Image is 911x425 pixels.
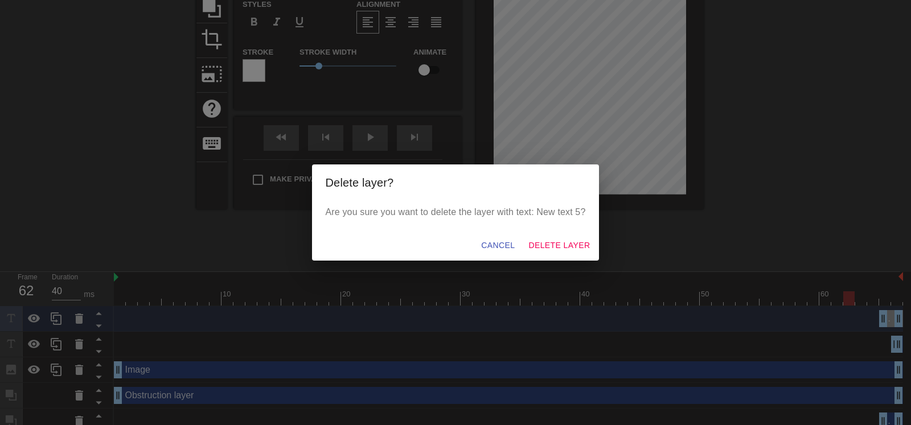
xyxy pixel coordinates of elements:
span: Delete Layer [528,238,590,253]
button: Delete Layer [524,235,594,256]
span: Cancel [481,238,515,253]
p: Are you sure you want to delete the layer with text: New text 5? [326,205,586,219]
h2: Delete layer? [326,174,586,192]
button: Cancel [477,235,519,256]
